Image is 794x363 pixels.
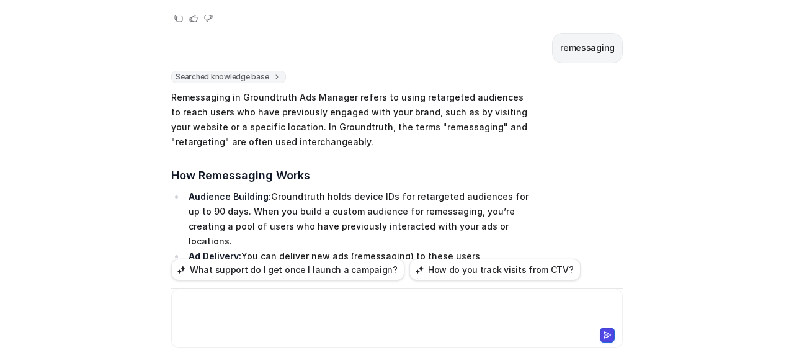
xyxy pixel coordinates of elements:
[171,167,534,184] h3: How Remessaging Works
[171,71,286,83] span: Searched knowledge base
[409,259,581,280] button: How do you track visits from CTV?
[171,90,534,150] p: Remessaging in Groundtruth Ads Manager refers to using retargeted audiences to reach users who ha...
[171,259,404,280] button: What support do I get once I launch a campaign?
[560,40,615,55] p: remessaging
[189,191,271,202] strong: Audience Building:
[189,251,241,261] strong: Ad Delivery:
[185,249,534,279] li: You can deliver new ads (remessaging) to these users, encouraging them to return or take further ...
[185,189,534,249] li: Groundtruth holds device IDs for retargeted audiences for up to 90 days. When you build a custom ...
